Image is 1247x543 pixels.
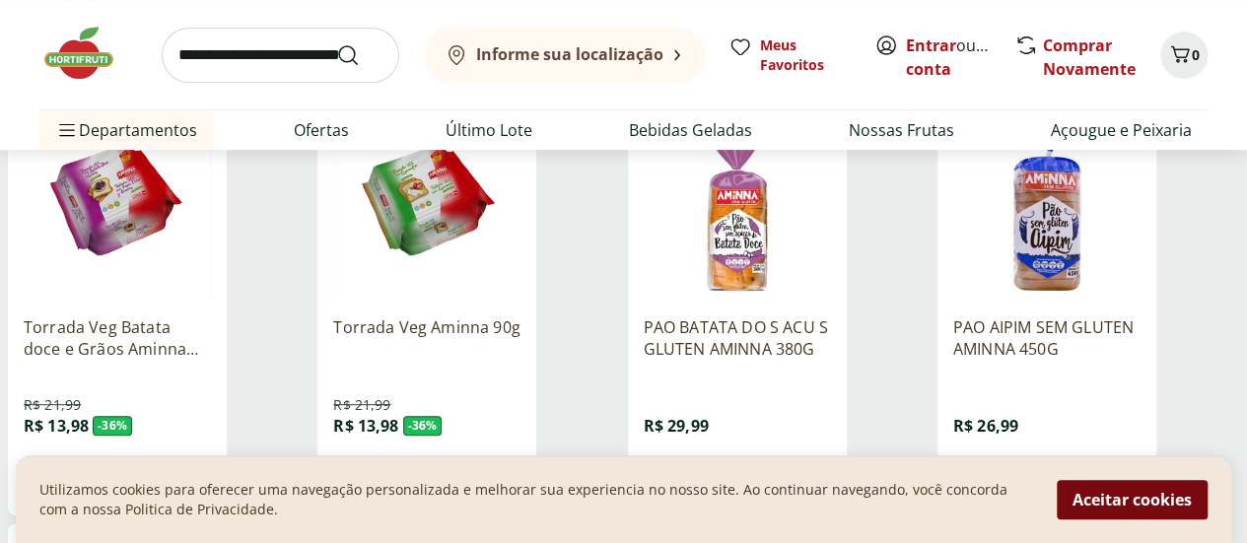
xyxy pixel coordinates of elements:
span: - 36 % [403,416,443,436]
span: R$ 21,99 [333,395,390,415]
img: Torrada Veg Batata doce e Grãos Aminna 90g [24,113,211,301]
img: Hortifruti [39,24,138,83]
a: Bebidas Geladas [629,118,752,142]
span: R$ 13,98 [333,415,398,437]
span: ou [906,34,994,81]
img: PAO BATATA DO S ACU S GLUTEN AMINNA 380G [644,113,831,301]
a: Nossas Frutas [849,118,954,142]
span: Departamentos [55,106,197,154]
span: 0 [1192,45,1200,64]
a: PAO AIPIM SEM GLUTEN AMINNA 450G [953,316,1141,360]
a: Ofertas [294,118,349,142]
span: R$ 26,99 [953,415,1018,437]
span: R$ 21,99 [24,395,81,415]
p: Utilizamos cookies para oferecer uma navegação personalizada e melhorar sua experiencia no nosso ... [39,480,1033,519]
a: Último Lote [446,118,532,142]
input: search [162,28,399,83]
span: - 36 % [93,416,132,436]
a: Comprar Novamente [1043,34,1136,80]
a: Criar conta [906,34,1014,80]
button: Informe sua localização [423,28,705,83]
a: Torrada Veg Aminna 90g [333,316,520,360]
img: PAO AIPIM SEM GLUTEN AMINNA 450G [953,113,1141,301]
button: Carrinho [1160,32,1208,79]
span: R$ 13,98 [24,415,89,437]
button: Submit Search [336,43,383,67]
a: Açougue e Peixaria [1051,118,1192,142]
a: PAO BATATA DO S ACU S GLUTEN AMINNA 380G [644,316,831,360]
a: Torrada Veg Batata doce e Grãos Aminna 90g [24,316,211,360]
a: Meus Favoritos [728,35,851,75]
button: Aceitar cookies [1057,480,1208,519]
a: Entrar [906,34,956,56]
span: Meus Favoritos [760,35,851,75]
span: R$ 29,99 [644,415,709,437]
img: Torrada Veg Aminna 90g [333,113,520,301]
button: Menu [55,106,79,154]
b: Informe sua localização [476,43,663,65]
